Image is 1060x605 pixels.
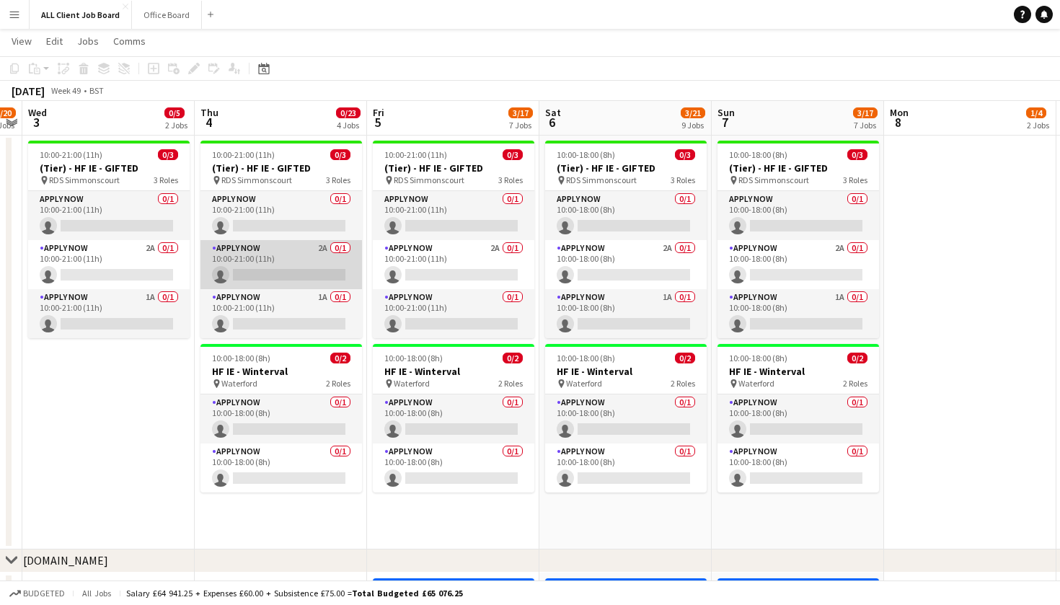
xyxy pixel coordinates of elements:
[675,149,695,160] span: 0/3
[46,35,63,48] span: Edit
[200,141,362,338] div: 10:00-21:00 (11h)0/3(Tier) - HF IE - GIFTED RDS Simmonscourt3 RolesAPPLY NOW0/110:00-21:00 (11h) ...
[498,175,523,185] span: 3 Roles
[738,378,774,389] span: Waterford
[373,344,534,493] app-job-card: 10:00-18:00 (8h)0/2HF IE - Winterval Waterford2 RolesAPPLY NOW0/110:00-18:00 (8h) APPLY NOW0/110:...
[717,162,879,175] h3: (Tier) - HF IE - GIFTED
[326,175,350,185] span: 3 Roles
[508,107,533,118] span: 3/17
[545,141,707,338] app-job-card: 10:00-18:00 (8h)0/3(Tier) - HF IE - GIFTED RDS Simmonscourt3 RolesAPPLY NOW0/110:00-18:00 (8h) AP...
[394,175,464,185] span: RDS Simmonscourt
[373,394,534,443] app-card-role: APPLY NOW0/110:00-18:00 (8h)
[77,35,99,48] span: Jobs
[545,191,707,240] app-card-role: APPLY NOW0/110:00-18:00 (8h)
[888,114,909,131] span: 8
[717,240,879,289] app-card-role: APPLY NOW2A0/110:00-18:00 (8h)
[854,120,877,131] div: 7 Jobs
[200,162,362,175] h3: (Tier) - HF IE - GIFTED
[498,378,523,389] span: 2 Roles
[107,32,151,50] a: Comms
[503,149,523,160] span: 0/3
[336,107,361,118] span: 0/23
[890,106,909,119] span: Mon
[681,107,705,118] span: 3/21
[26,114,47,131] span: 3
[545,240,707,289] app-card-role: APPLY NOW2A0/110:00-18:00 (8h)
[373,191,534,240] app-card-role: APPLY NOW0/110:00-21:00 (11h)
[212,149,275,160] span: 10:00-21:00 (11h)
[126,588,463,599] div: Salary £64 941.25 + Expenses £60.00 + Subsistence £75.00 =
[200,344,362,493] app-job-card: 10:00-18:00 (8h)0/2HF IE - Winterval Waterford2 RolesAPPLY NOW0/110:00-18:00 (8h) APPLY NOW0/110:...
[89,85,104,96] div: BST
[373,162,534,175] h3: (Tier) - HF IE - GIFTED
[7,586,67,601] button: Budgeted
[28,191,190,240] app-card-role: APPLY NOW0/110:00-21:00 (11h)
[843,378,867,389] span: 2 Roles
[1027,120,1049,131] div: 2 Jobs
[373,141,534,338] app-job-card: 10:00-21:00 (11h)0/3(Tier) - HF IE - GIFTED RDS Simmonscourt3 RolesAPPLY NOW0/110:00-21:00 (11h) ...
[557,149,615,160] span: 10:00-18:00 (8h)
[23,588,65,599] span: Budgeted
[545,394,707,443] app-card-role: APPLY NOW0/110:00-18:00 (8h)
[113,35,146,48] span: Comms
[12,35,32,48] span: View
[200,394,362,443] app-card-role: APPLY NOW0/110:00-18:00 (8h)
[371,114,384,131] span: 5
[28,289,190,338] app-card-role: APPLY NOW1A0/110:00-21:00 (11h)
[1026,107,1046,118] span: 1/4
[337,120,360,131] div: 4 Jobs
[717,394,879,443] app-card-role: APPLY NOW0/110:00-18:00 (8h)
[6,32,37,50] a: View
[373,443,534,493] app-card-role: APPLY NOW0/110:00-18:00 (8h)
[384,149,447,160] span: 10:00-21:00 (11h)
[847,353,867,363] span: 0/2
[212,353,270,363] span: 10:00-18:00 (8h)
[503,353,523,363] span: 0/2
[200,365,362,378] h3: HF IE - Winterval
[717,443,879,493] app-card-role: APPLY NOW0/110:00-18:00 (8h)
[394,378,430,389] span: Waterford
[198,114,218,131] span: 4
[154,175,178,185] span: 3 Roles
[71,32,105,50] a: Jobs
[326,378,350,389] span: 2 Roles
[164,107,185,118] span: 0/5
[557,353,615,363] span: 10:00-18:00 (8h)
[545,106,561,119] span: Sat
[717,141,879,338] app-job-card: 10:00-18:00 (8h)0/3(Tier) - HF IE - GIFTED RDS Simmonscourt3 RolesAPPLY NOW0/110:00-18:00 (8h) AP...
[717,344,879,493] app-job-card: 10:00-18:00 (8h)0/2HF IE - Winterval Waterford2 RolesAPPLY NOW0/110:00-18:00 (8h) APPLY NOW0/110:...
[132,1,202,29] button: Office Board
[30,1,132,29] button: ALL Client Job Board
[384,353,443,363] span: 10:00-18:00 (8h)
[40,149,102,160] span: 10:00-21:00 (11h)
[28,141,190,338] app-job-card: 10:00-21:00 (11h)0/3(Tier) - HF IE - GIFTED RDS Simmonscourt3 RolesAPPLY NOW0/110:00-21:00 (11h) ...
[545,443,707,493] app-card-role: APPLY NOW0/110:00-18:00 (8h)
[48,85,84,96] span: Week 49
[545,365,707,378] h3: HF IE - Winterval
[330,353,350,363] span: 0/2
[40,32,69,50] a: Edit
[671,378,695,389] span: 2 Roles
[221,378,257,389] span: Waterford
[373,289,534,338] app-card-role: APPLY NOW0/110:00-21:00 (11h)
[49,175,120,185] span: RDS Simmonscourt
[566,378,602,389] span: Waterford
[545,289,707,338] app-card-role: APPLY NOW1A0/110:00-18:00 (8h)
[729,149,787,160] span: 10:00-18:00 (8h)
[729,353,787,363] span: 10:00-18:00 (8h)
[200,191,362,240] app-card-role: APPLY NOW0/110:00-21:00 (11h)
[543,114,561,131] span: 6
[221,175,292,185] span: RDS Simmonscourt
[847,149,867,160] span: 0/3
[23,553,108,568] div: [DOMAIN_NAME]
[675,353,695,363] span: 0/2
[200,106,218,119] span: Thu
[681,120,705,131] div: 9 Jobs
[717,365,879,378] h3: HF IE - Winterval
[566,175,637,185] span: RDS Simmonscourt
